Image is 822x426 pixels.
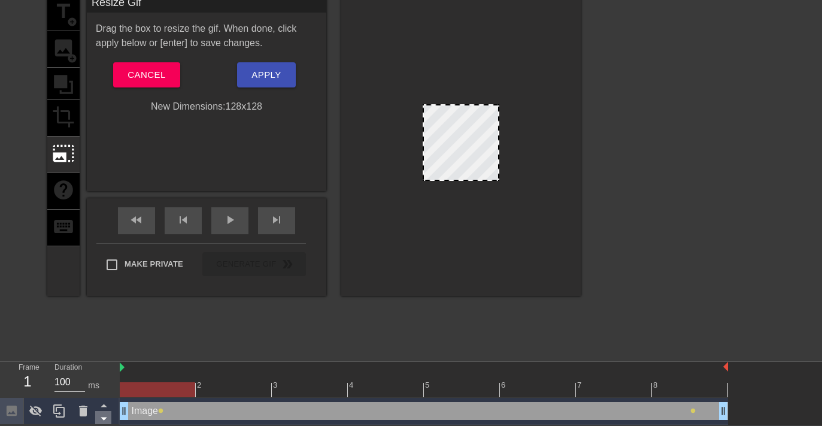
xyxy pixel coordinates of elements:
[223,213,237,227] span: play_arrow
[653,379,660,391] div: 8
[113,62,180,87] button: Cancel
[10,362,46,397] div: Frame
[237,62,295,87] button: Apply
[349,379,356,391] div: 4
[176,213,190,227] span: skip_previous
[118,405,130,417] span: drag_handle
[88,379,99,392] div: ms
[197,379,204,391] div: 2
[501,379,508,391] div: 6
[54,364,82,371] label: Duration
[87,22,326,50] div: Drag the box to resize the gif. When done, click apply below or [enter] to save changes.
[269,213,284,227] span: skip_next
[52,142,75,165] span: photo_size_select_large
[19,371,37,392] div: 1
[251,67,281,83] span: Apply
[128,67,165,83] span: Cancel
[723,362,728,371] img: bound-end.png
[717,405,729,417] span: drag_handle
[273,379,280,391] div: 3
[129,213,144,227] span: fast_rewind
[577,379,584,391] div: 7
[125,258,183,270] span: Make Private
[158,408,163,413] span: lens
[690,408,696,413] span: lens
[425,379,432,391] div: 5
[87,99,326,114] div: New Dimensions: 128 x 128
